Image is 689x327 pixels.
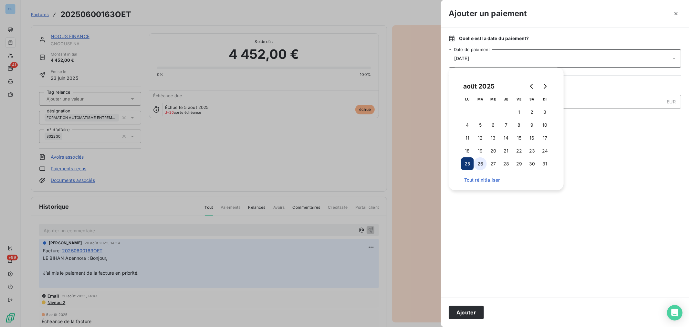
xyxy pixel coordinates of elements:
button: 10 [538,119,551,132]
button: Go to next month [538,80,551,93]
button: 23 [526,144,538,157]
button: 14 [500,132,513,144]
button: 11 [461,132,474,144]
th: dimanche [538,93,551,106]
button: 15 [513,132,526,144]
button: Ajouter [449,306,484,319]
button: Go to previous month [526,80,538,93]
button: 5 [474,119,487,132]
th: lundi [461,93,474,106]
th: mardi [474,93,487,106]
button: 1 [513,106,526,119]
button: 25 [461,157,474,170]
h3: Ajouter un paiement [449,8,527,19]
div: Open Intercom Messenger [667,305,683,321]
button: 27 [487,157,500,170]
span: Quelle est la date du paiement ? [459,35,529,42]
button: 8 [513,119,526,132]
button: 30 [526,157,538,170]
button: 3 [538,106,551,119]
button: 19 [474,144,487,157]
button: 24 [538,144,551,157]
button: 20 [487,144,500,157]
button: 13 [487,132,500,144]
button: 28 [500,157,513,170]
div: août 2025 [461,81,497,91]
button: 18 [461,144,474,157]
span: Tout réinitialiser [464,177,548,183]
button: 7 [500,119,513,132]
button: 31 [538,157,551,170]
button: 22 [513,144,526,157]
span: Nouveau solde dû : [449,114,681,120]
button: 6 [487,119,500,132]
button: 29 [513,157,526,170]
th: jeudi [500,93,513,106]
button: 4 [461,119,474,132]
button: 26 [474,157,487,170]
button: 12 [474,132,487,144]
button: 21 [500,144,513,157]
span: [DATE] [454,56,469,61]
button: 17 [538,132,551,144]
button: 16 [526,132,538,144]
button: 2 [526,106,538,119]
th: vendredi [513,93,526,106]
th: mercredi [487,93,500,106]
th: samedi [526,93,538,106]
button: 9 [526,119,538,132]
